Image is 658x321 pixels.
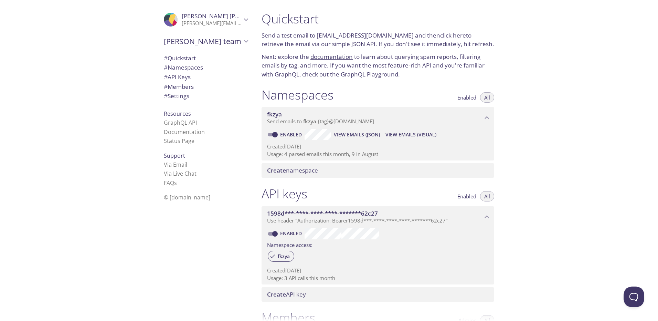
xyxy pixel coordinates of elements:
[164,63,203,71] span: Namespaces
[267,239,312,249] label: Namespace access:
[453,191,480,201] button: Enabled
[164,170,197,177] a: Via Live Chat
[164,110,191,117] span: Resources
[164,73,168,81] span: #
[262,163,494,178] div: Create namespace
[262,186,307,201] h1: API keys
[274,253,294,259] span: fkzya
[262,87,333,103] h1: Namespaces
[158,8,253,31] div: Paulson Jose
[164,83,194,91] span: Members
[262,287,494,302] div: Create API Key
[158,91,253,101] div: Team Settings
[341,70,398,78] a: GraphQL Playground
[453,92,480,103] button: Enabled
[267,166,318,174] span: namespace
[158,32,253,50] div: Paulson's team
[267,143,489,150] p: Created [DATE]
[331,129,383,140] button: View Emails (JSON)
[164,63,168,71] span: #
[164,161,187,168] a: Via Email
[164,54,168,62] span: #
[279,131,305,138] a: Enabled
[174,179,177,187] span: s
[440,31,466,39] a: click here
[334,131,380,139] span: View Emails (JSON)
[267,275,489,282] p: Usage: 3 API calls this month
[267,290,306,298] span: API key
[480,92,494,103] button: All
[158,72,253,82] div: API Keys
[480,191,494,201] button: All
[164,119,197,126] a: GraphQL API
[310,53,353,61] a: documentation
[385,131,436,139] span: View Emails (Visual)
[267,166,286,174] span: Create
[262,107,494,128] div: fkzya namespace
[164,152,185,159] span: Support
[383,129,439,140] button: View Emails (Visual)
[158,63,253,72] div: Namespaces
[267,290,286,298] span: Create
[164,128,205,136] a: Documentation
[182,12,276,20] span: [PERSON_NAME] [PERSON_NAME]
[624,287,644,307] iframe: Help Scout Beacon - Open
[267,118,374,125] span: Send emails to . {tag} @[DOMAIN_NAME]
[164,194,210,201] span: © [DOMAIN_NAME]
[164,73,191,81] span: API Keys
[262,52,494,79] p: Next: explore the to learn about querying spam reports, filtering emails by tag, and more. If you...
[164,179,177,187] a: FAQ
[267,151,489,158] p: Usage: 4 parsed emails this month, 9 in August
[262,31,494,49] p: Send a test email to and then to retrieve the email via our simple JSON API. If you don't see it ...
[279,230,305,237] a: Enabled
[182,20,242,27] p: [PERSON_NAME][EMAIL_ADDRESS][PERSON_NAME][DOMAIN_NAME]
[164,92,168,100] span: #
[158,53,253,63] div: Quickstart
[164,137,194,145] a: Status Page
[164,92,189,100] span: Settings
[303,118,316,125] span: fkzya
[317,31,414,39] a: [EMAIL_ADDRESS][DOMAIN_NAME]
[267,110,282,118] span: fkzya
[164,37,242,46] span: [PERSON_NAME] team
[158,82,253,92] div: Members
[164,54,196,62] span: Quickstart
[164,83,168,91] span: #
[262,11,494,27] h1: Quickstart
[267,267,489,274] p: Created [DATE]
[268,251,294,262] div: fkzya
